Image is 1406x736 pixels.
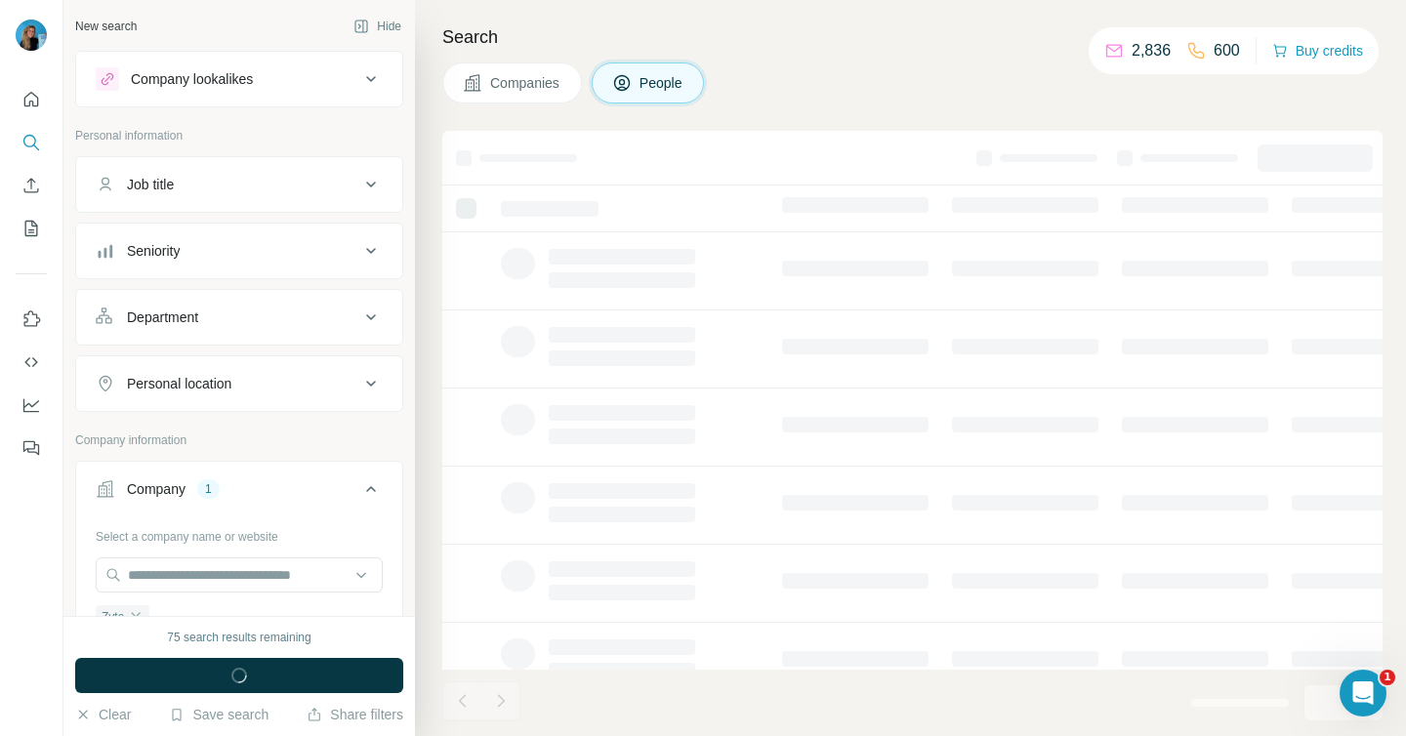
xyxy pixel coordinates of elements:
[640,73,684,93] span: People
[16,345,47,380] button: Use Surfe API
[16,168,47,203] button: Enrich CSV
[16,388,47,423] button: Dashboard
[127,374,231,393] div: Personal location
[96,520,383,546] div: Select a company name or website
[169,705,269,724] button: Save search
[76,161,402,208] button: Job title
[75,127,403,144] p: Personal information
[131,69,253,89] div: Company lookalikes
[197,480,220,498] div: 1
[442,23,1383,51] h4: Search
[127,175,174,194] div: Job title
[75,705,131,724] button: Clear
[307,705,403,724] button: Share filters
[76,294,402,341] button: Department
[490,73,561,93] span: Companies
[340,12,415,41] button: Hide
[1380,670,1395,685] span: 1
[76,360,402,407] button: Personal location
[16,125,47,160] button: Search
[127,241,180,261] div: Seniority
[75,431,403,449] p: Company information
[167,629,310,646] div: 75 search results remaining
[16,430,47,466] button: Feedback
[16,302,47,337] button: Use Surfe on LinkedIn
[1340,670,1386,716] iframe: Intercom live chat
[76,227,402,274] button: Seniority
[16,82,47,117] button: Quick start
[102,608,124,626] span: Zyte
[75,18,137,35] div: New search
[16,20,47,51] img: Avatar
[76,466,402,520] button: Company1
[16,211,47,246] button: My lists
[1132,39,1171,62] p: 2,836
[1214,39,1240,62] p: 600
[127,479,186,499] div: Company
[76,56,402,102] button: Company lookalikes
[1272,37,1363,64] button: Buy credits
[127,307,198,327] div: Department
